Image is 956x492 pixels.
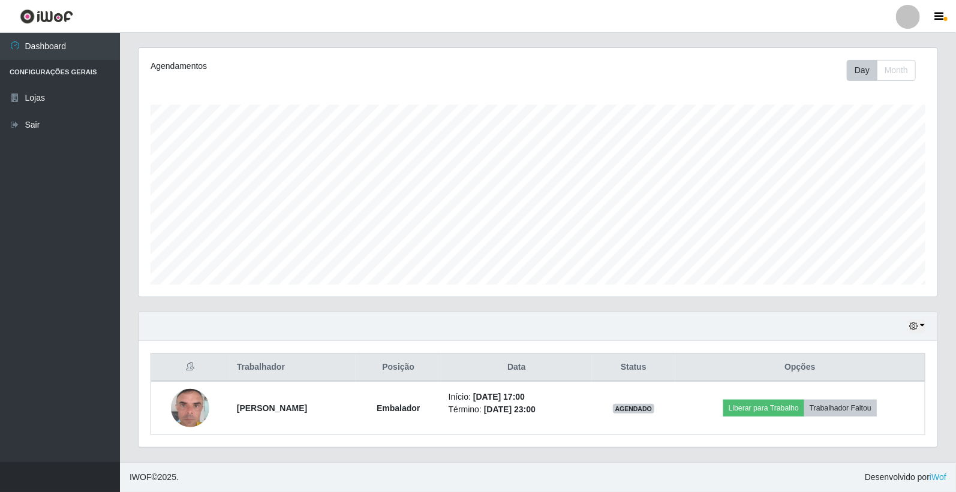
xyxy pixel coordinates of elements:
[847,60,916,81] div: First group
[20,9,73,24] img: CoreUI Logo
[449,403,585,416] li: Término:
[613,404,655,413] span: AGENDADO
[804,400,877,416] button: Trabalhador Faltou
[484,405,536,414] time: [DATE] 23:00
[356,354,441,382] th: Posição
[130,471,179,484] span: © 2025 .
[151,60,463,73] div: Agendamentos
[237,403,307,413] strong: [PERSON_NAME]
[723,400,804,416] button: Liberar para Trabalho
[377,403,420,413] strong: Embalador
[877,60,916,81] button: Month
[865,471,946,484] span: Desenvolvido por
[171,374,209,442] img: 1707834937806.jpeg
[473,392,525,402] time: [DATE] 17:00
[130,472,152,482] span: IWOF
[847,60,925,81] div: Toolbar with button groups
[930,472,946,482] a: iWof
[441,354,592,382] th: Data
[449,391,585,403] li: Início:
[675,354,925,382] th: Opções
[230,354,356,382] th: Trabalhador
[847,60,877,81] button: Day
[592,354,675,382] th: Status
